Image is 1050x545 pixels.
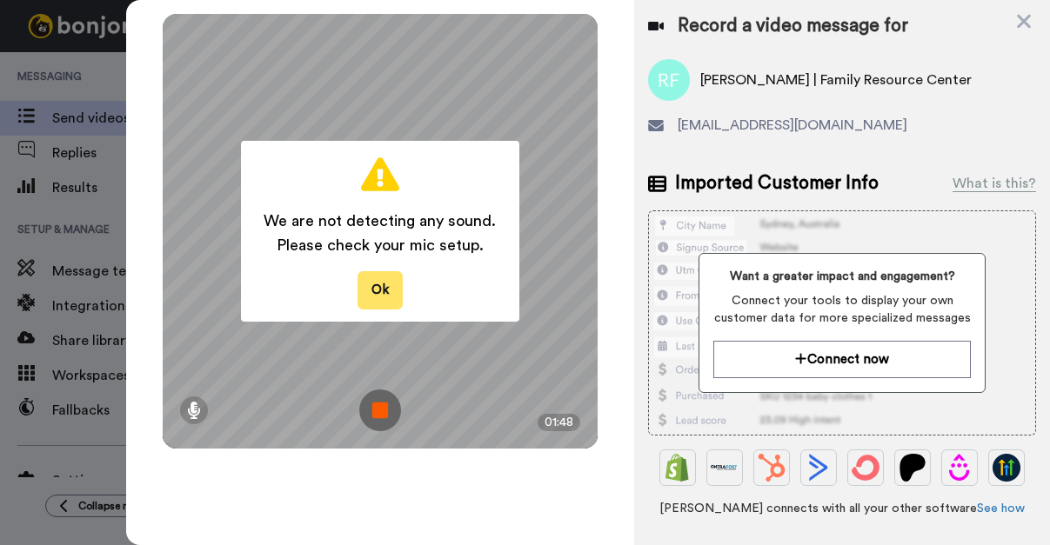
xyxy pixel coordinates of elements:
[805,454,833,482] img: ActiveCampaign
[359,389,401,431] img: ic_record_stop.svg
[899,454,926,482] img: Patreon
[538,414,580,431] div: 01:48
[664,454,692,482] img: Shopify
[264,209,496,233] span: We are not detecting any sound.
[713,341,971,378] button: Connect now
[977,502,1025,515] a: See how
[946,454,973,482] img: Drip
[264,233,496,257] span: Please check your mic setup.
[852,454,879,482] img: ConvertKit
[713,268,971,285] span: Want a greater impact and engagement?
[678,115,907,136] span: [EMAIL_ADDRESS][DOMAIN_NAME]
[648,500,1036,517] span: [PERSON_NAME] connects with all your other software
[758,454,786,482] img: Hubspot
[993,454,1020,482] img: GoHighLevel
[675,170,879,196] span: Imported Customer Info
[953,173,1036,194] div: What is this?
[711,454,739,482] img: Ontraport
[358,271,403,309] button: Ok
[713,292,971,327] span: Connect your tools to display your own customer data for more specialized messages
